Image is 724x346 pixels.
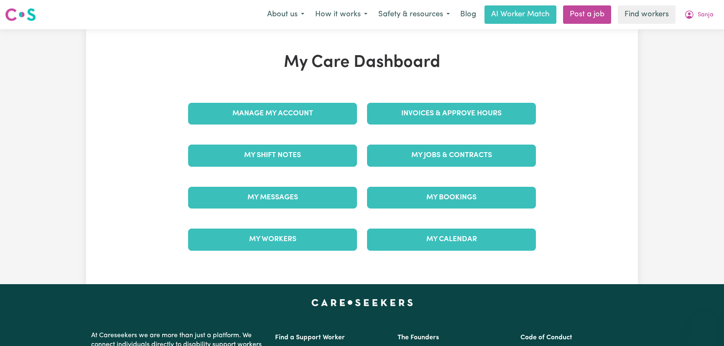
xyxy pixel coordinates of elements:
h1: My Care Dashboard [183,53,541,73]
a: My Workers [188,229,357,250]
a: Blog [455,5,481,24]
button: How it works [310,6,373,23]
a: Careseekers logo [5,5,36,24]
iframe: Button to launch messaging window [691,313,717,339]
a: The Founders [398,334,439,341]
a: My Messages [188,187,357,209]
span: Sanja [698,10,714,20]
a: My Calendar [367,229,536,250]
a: Post a job [563,5,611,24]
a: Find workers [618,5,676,24]
a: My Shift Notes [188,145,357,166]
a: Careseekers home page [311,299,413,306]
a: My Jobs & Contracts [367,145,536,166]
img: Careseekers logo [5,7,36,22]
button: About us [262,6,310,23]
a: My Bookings [367,187,536,209]
button: My Account [679,6,719,23]
a: Code of Conduct [520,334,572,341]
a: Invoices & Approve Hours [367,103,536,125]
a: Manage My Account [188,103,357,125]
a: AI Worker Match [484,5,556,24]
a: Find a Support Worker [275,334,345,341]
button: Safety & resources [373,6,455,23]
